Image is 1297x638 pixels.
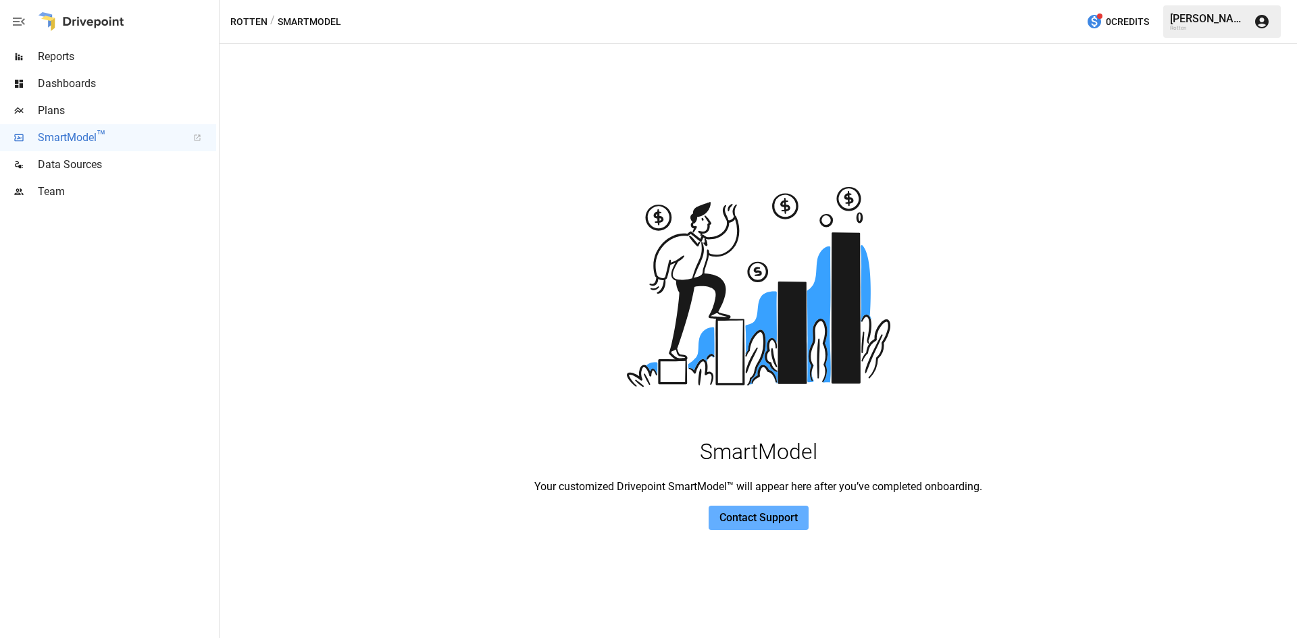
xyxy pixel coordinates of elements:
img: hero image [624,152,894,422]
button: Contact Support [709,506,809,530]
span: Reports [38,49,216,65]
div: [PERSON_NAME] [1170,12,1246,25]
span: Plans [38,103,216,119]
span: ™ [97,128,106,144]
p: Your customized Drivepoint SmartModel™ will appear here after you’ve completed onboarding. [220,479,1297,495]
span: Data Sources [38,157,216,173]
span: Dashboards [38,76,216,92]
p: SmartModel [220,425,1297,479]
span: Team [38,184,216,200]
span: 0 Credits [1106,14,1149,30]
button: Rotten [230,14,268,30]
span: SmartModel [38,130,178,146]
button: 0Credits [1081,9,1154,34]
div: / [270,14,275,30]
div: Rotten [1170,25,1246,31]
